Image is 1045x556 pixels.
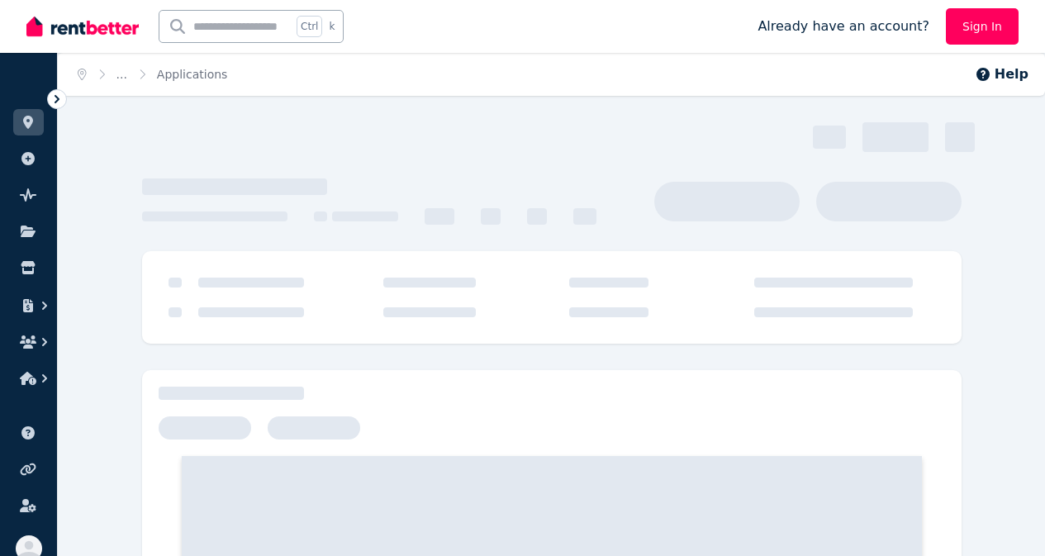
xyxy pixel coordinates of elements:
[58,53,247,96] nav: Breadcrumb
[758,17,929,36] span: Already have an account?
[157,66,228,83] span: Applications
[116,68,127,81] span: ...
[975,64,1028,84] button: Help
[946,8,1019,45] a: Sign In
[329,20,335,33] span: k
[297,16,322,37] span: Ctrl
[26,14,139,39] img: RentBetter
